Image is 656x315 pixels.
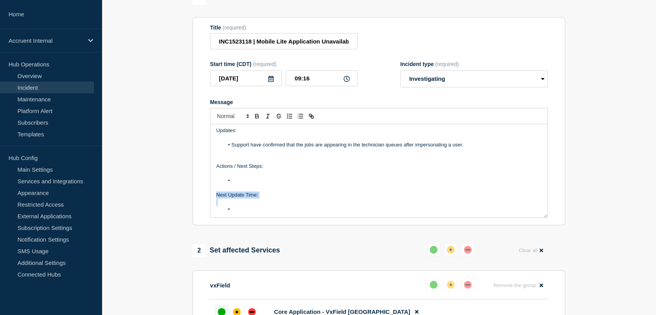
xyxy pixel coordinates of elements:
p: Accruent Internal [9,37,83,44]
button: Toggle italic text [262,111,273,121]
input: HH:MM [286,70,358,86]
div: Set affected Services [193,244,280,257]
span: (required) [435,61,459,67]
button: Toggle bold text [252,111,262,121]
input: Title [210,33,358,49]
button: up [427,243,441,257]
input: YYYY-MM-DD [210,70,282,86]
div: up [430,281,437,289]
button: down [461,243,475,257]
div: Message [210,99,548,105]
p: Updates: [216,127,541,134]
span: (required) [222,24,246,31]
button: affected [444,243,458,257]
span: Font size [213,111,252,121]
div: Message [210,124,547,218]
button: Toggle link [306,111,317,121]
button: Clear all [514,243,548,258]
div: Incident type [400,61,548,67]
div: Start time (CDT) [210,61,358,67]
button: Toggle ordered list [284,111,295,121]
div: down [464,246,472,254]
span: 2 [193,244,206,257]
button: affected [444,278,458,292]
li: Support have confirmed that the jobs are appearing in the technician queues after impersonating a... [224,141,542,148]
button: down [461,278,475,292]
div: up [430,246,437,254]
select: Incident type [400,70,548,87]
span: (required) [253,61,276,67]
button: up [427,278,441,292]
span: Core Application - VxField [GEOGRAPHIC_DATA] [274,308,410,315]
p: vxField [210,282,230,289]
button: Remove the group [489,278,548,293]
div: affected [447,281,455,289]
span: Remove the group [493,282,536,288]
button: Toggle strikethrough text [273,111,284,121]
p: Actions / Next Steps: [216,163,541,170]
div: Title [210,24,358,31]
div: affected [447,246,455,254]
p: Next Update Time: [216,191,541,198]
div: down [464,281,472,289]
button: Toggle bulleted list [295,111,306,121]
